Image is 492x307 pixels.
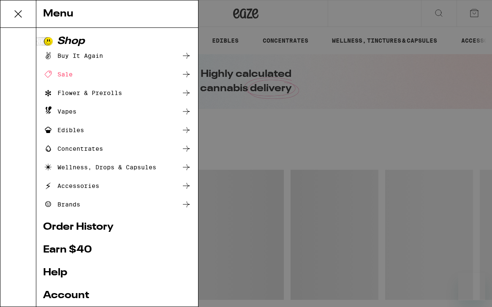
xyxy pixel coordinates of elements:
a: Concentrates [43,144,191,154]
div: Buy It Again [43,51,103,61]
a: Shop [43,36,191,46]
a: Wellness, Drops & Capsules [43,162,191,172]
div: Edibles [43,125,84,135]
a: Sale [43,69,191,79]
a: Help [43,268,191,278]
div: Accessories [43,181,99,191]
div: Vapes [43,106,76,117]
a: Edibles [43,125,191,135]
div: Brands [43,199,80,209]
a: Account [43,291,191,301]
a: Order History [43,222,191,232]
div: Menu [36,0,198,28]
div: Concentrates [43,144,103,154]
a: Accessories [43,181,191,191]
a: Buy It Again [43,51,191,61]
a: Earn $ 40 [43,245,191,255]
iframe: Button to launch messaging window [458,273,485,300]
a: Vapes [43,106,191,117]
a: Brands [43,199,191,209]
a: Flower & Prerolls [43,88,191,98]
div: Wellness, Drops & Capsules [43,162,156,172]
div: Flower & Prerolls [43,88,122,98]
div: Sale [43,69,73,79]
